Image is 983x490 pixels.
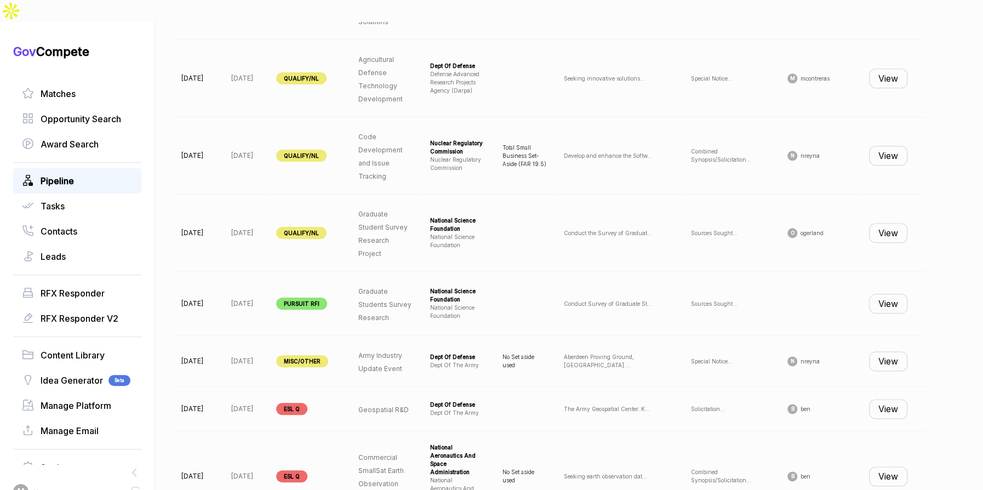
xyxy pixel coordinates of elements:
[430,361,485,369] div: dept of the army
[691,405,770,413] p: Solicitation ...
[869,69,907,88] button: View
[181,404,214,414] p: [DATE]
[276,355,328,367] span: MISC/OTHER
[181,228,214,238] p: [DATE]
[358,55,403,103] span: Agricultural Defense Technology Development
[358,406,409,414] span: Geospatial R&D
[790,75,795,82] span: M
[181,356,214,366] p: [DATE]
[41,138,99,151] span: Award Search
[430,353,485,361] div: dept of defense
[430,443,485,476] div: national aeronautics and space administration
[41,174,74,187] span: Pipeline
[430,156,485,172] div: nuclear regulatory commission
[276,72,327,84] span: QUALIFY/NL
[869,351,907,371] button: View
[869,294,907,314] button: View
[231,228,259,238] p: [DATE]
[181,151,214,161] p: [DATE]
[564,472,673,481] p: Seeking earth observation dat ...
[41,312,118,325] span: RFX Responder V2
[564,353,673,369] p: Aberdeen Proving Ground, [GEOGRAPHIC_DATA]. ...
[800,152,819,160] span: nreyna
[41,349,105,362] span: Content Library
[13,44,36,59] span: Gov
[430,70,485,95] div: defense advanced research projects agency (darpa)
[231,404,259,414] p: [DATE]
[791,229,794,237] span: O
[358,210,408,258] span: Graduate Student Survey Research Project
[691,147,770,164] p: Combined Synopsis/Solicitation ...
[691,468,770,485] p: Combined Synopsis/Solicitation ...
[231,471,259,481] p: [DATE]
[430,216,485,233] div: national science foundation
[22,225,133,238] a: Contacts
[276,403,307,415] span: ESL Q
[13,44,141,59] h1: Compete
[791,405,794,413] span: B
[564,229,673,237] p: Conduct the Survey of Graduat ...
[22,112,133,126] a: Opportunity Search
[41,250,66,263] span: Leads
[791,152,795,159] span: N
[800,75,829,83] span: mcontreras
[41,87,76,100] span: Matches
[41,200,65,213] span: Tasks
[430,62,485,70] div: dept of defense
[691,300,770,308] p: Sources Sought ...
[502,144,546,168] p: Total Small Business Set-Aside (FAR 19.5)
[22,349,133,362] a: Content Library
[276,470,307,482] span: ESL Q
[430,233,485,249] div: national science foundation
[231,356,259,366] p: [DATE]
[22,287,133,300] a: RFX Responder
[691,357,770,366] p: Special Notice ...
[564,300,673,308] p: Conduct Survey of Graduate St ...
[41,424,99,437] span: Manage Email
[22,138,133,151] a: Award Search
[430,401,485,409] div: dept of defense
[231,151,259,161] p: [DATE]
[800,357,819,366] span: nreyna
[181,471,214,481] p: [DATE]
[22,174,133,187] a: Pipeline
[869,399,907,419] button: View
[22,461,133,474] a: Settings
[800,472,810,481] span: ben
[502,468,546,485] p: No Set aside used
[430,287,485,304] div: national science foundation
[869,146,907,166] button: View
[181,73,214,83] p: [DATE]
[800,229,823,237] span: ogerland
[276,298,327,310] span: PURSUIT RFI
[358,287,412,322] span: Graduate Students Survey Research
[108,375,130,386] span: Beta
[41,287,105,300] span: RFX Responder
[430,139,485,156] div: nuclear regulatory commission
[800,405,810,413] span: ben
[358,133,403,180] span: Code Development and Issue Tracking
[231,73,259,83] p: [DATE]
[358,351,402,373] span: Army Industry Update Event
[22,250,133,263] a: Leads
[869,466,907,486] button: View
[231,299,259,309] p: [DATE]
[430,304,485,320] div: national science foundation
[430,409,485,417] div: dept of the army
[41,374,103,387] span: Idea Generator
[791,472,794,480] span: B
[564,152,673,160] p: Develop and enhance the Softw ...
[22,312,133,325] a: RFX Responder V2
[22,424,133,437] a: Manage Email
[691,229,770,237] p: Sources Sought ...
[276,227,327,239] span: QUALIFY/NL
[41,112,121,126] span: Opportunity Search
[691,75,770,83] p: Special Notice ...
[791,357,795,365] span: N
[22,87,133,100] a: Matches
[41,225,77,238] span: Contacts
[41,461,74,474] span: Settings
[502,353,546,369] p: No Set aside used
[22,399,133,412] a: Manage Platform
[276,150,327,162] span: QUALIFY/NL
